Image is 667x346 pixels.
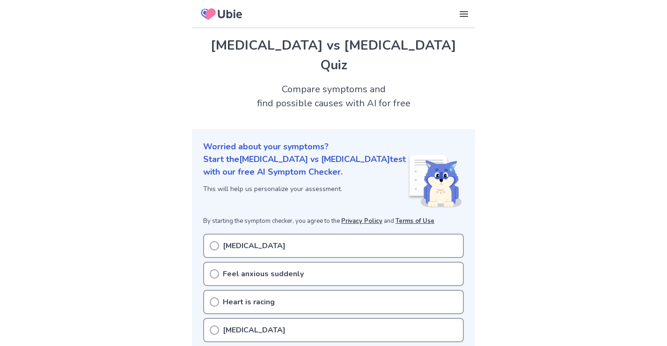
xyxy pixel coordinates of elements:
p: Start the [MEDICAL_DATA] vs [MEDICAL_DATA] test with our free AI Symptom Checker. [203,153,408,178]
p: Worried about your symptoms? [203,140,464,153]
p: By starting the symptom checker, you agree to the and [203,217,464,226]
p: Feel anxious suddenly [223,268,304,280]
a: Privacy Policy [341,217,382,225]
h2: Compare symptoms and find possible causes with AI for free [192,82,475,110]
p: This will help us personalize your assessment. [203,184,408,194]
p: [MEDICAL_DATA] [223,324,286,336]
img: Shiba [408,155,462,207]
p: [MEDICAL_DATA] [223,240,286,251]
p: Heart is racing [223,296,275,308]
a: Terms of Use [396,217,434,225]
h1: [MEDICAL_DATA] vs [MEDICAL_DATA] Quiz [203,36,464,75]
